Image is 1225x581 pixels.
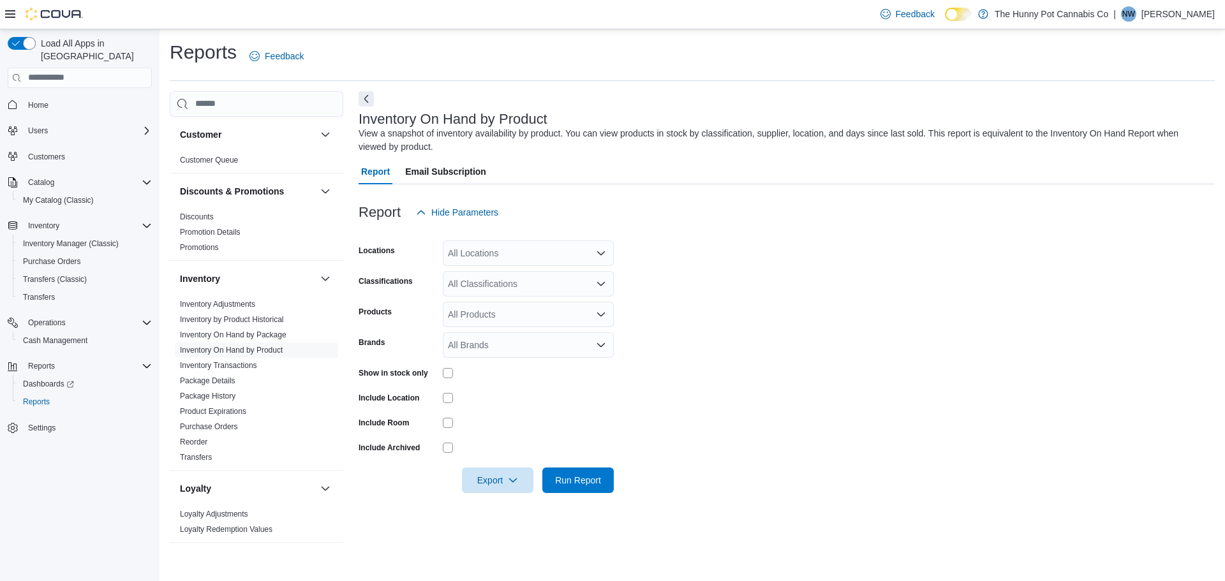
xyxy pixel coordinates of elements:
button: Reports [13,393,157,411]
span: Load All Apps in [GEOGRAPHIC_DATA] [36,37,152,63]
span: Users [23,123,152,138]
span: Home [28,100,48,110]
span: Inventory Manager (Classic) [23,239,119,249]
span: Customer Queue [180,155,238,165]
h1: Reports [170,40,237,65]
button: Open list of options [596,279,606,289]
button: Discounts & Promotions [318,184,333,199]
span: Run Report [555,474,601,487]
span: Users [28,126,48,136]
label: Include Archived [359,443,420,453]
label: Brands [359,337,385,348]
a: Transfers [180,453,212,462]
span: Promotion Details [180,227,241,237]
a: Reports [18,394,55,409]
h3: Inventory On Hand by Product [359,112,547,127]
button: Inventory [3,217,157,235]
span: Product Expirations [180,406,246,416]
a: Package Details [180,376,235,385]
span: Inventory [23,218,152,233]
a: Loyalty Redemption Values [180,525,272,534]
h3: Report [359,205,401,220]
label: Include Room [359,418,409,428]
label: Locations [359,246,395,256]
a: Reorder [180,438,207,446]
button: Users [3,122,157,140]
button: Catalog [3,173,157,191]
span: Export [470,467,526,493]
button: Purchase Orders [13,253,157,270]
span: Loyalty Adjustments [180,509,248,519]
span: Discounts [180,212,214,222]
div: Customer [170,152,343,173]
a: Discounts [180,212,214,221]
span: Cash Management [23,335,87,346]
button: Open list of options [596,309,606,320]
button: Cash Management [13,332,157,349]
span: Dashboards [18,376,152,392]
span: Inventory by Product Historical [180,314,284,325]
button: Home [3,96,157,114]
a: Purchase Orders [180,422,238,431]
a: Loyalty Adjustments [180,510,248,518]
span: Report [361,159,390,184]
div: Noah Weiner [1121,6,1136,22]
span: Purchase Orders [18,254,152,269]
button: Inventory [23,218,64,233]
a: Settings [23,420,61,436]
button: Transfers (Classic) [13,270,157,288]
span: Transfers (Classic) [23,274,87,284]
a: Inventory Transactions [180,361,257,370]
button: Customers [3,147,157,166]
a: Purchase Orders [18,254,86,269]
span: Settings [28,423,56,433]
span: Package Details [180,376,235,386]
label: Show in stock only [359,368,428,378]
button: Customer [180,128,315,141]
button: Loyalty [318,481,333,496]
a: Promotions [180,243,219,252]
span: Reports [28,361,55,371]
p: | [1113,6,1116,22]
button: Hide Parameters [411,200,503,225]
button: Inventory [180,272,315,285]
span: Customers [23,149,152,165]
span: Transfers (Classic) [18,272,152,287]
button: Loyalty [180,482,315,495]
p: [PERSON_NAME] [1141,6,1215,22]
button: Next [359,91,374,107]
a: Dashboards [13,375,157,393]
button: Settings [3,418,157,437]
span: Customers [28,152,65,162]
button: Open list of options [596,340,606,350]
button: Operations [3,314,157,332]
span: Inventory [28,221,59,231]
span: Feedback [896,8,935,20]
button: My Catalog (Classic) [13,191,157,209]
h3: Loyalty [180,482,211,495]
span: My Catalog (Classic) [23,195,94,205]
span: My Catalog (Classic) [18,193,152,208]
a: Inventory On Hand by Product [180,346,283,355]
a: Transfers [18,290,60,305]
label: Include Location [359,393,419,403]
label: Products [359,307,392,317]
span: Loyalty Redemption Values [180,524,272,534]
button: Customer [318,127,333,142]
a: Feedback [875,1,940,27]
span: Hide Parameters [431,206,498,219]
button: Run Report [542,467,614,493]
a: Inventory Manager (Classic) [18,236,124,251]
span: NW [1122,6,1135,22]
button: Catalog [23,175,59,190]
span: Inventory On Hand by Product [180,345,283,355]
span: Reports [23,358,152,374]
span: Inventory Adjustments [180,299,255,309]
span: Inventory Transactions [180,360,257,371]
div: Loyalty [170,506,343,542]
span: Email Subscription [405,159,486,184]
span: Transfers [180,452,212,462]
h3: Inventory [180,272,220,285]
span: Settings [23,420,152,436]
